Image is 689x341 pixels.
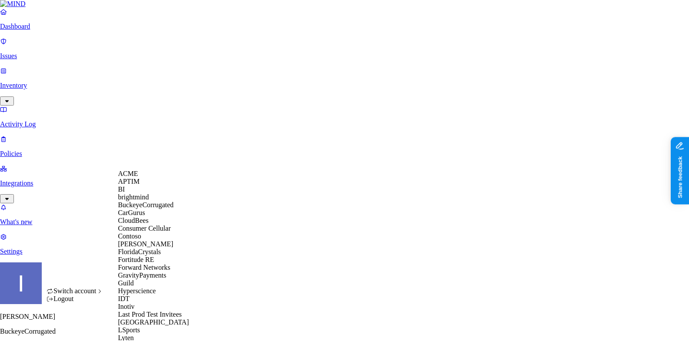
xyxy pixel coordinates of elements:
[54,287,96,295] span: Switch account
[118,326,140,334] span: LSports
[118,225,171,232] span: Consumer Cellular
[118,201,174,209] span: BuckeyeCorrugated
[118,209,145,216] span: CarGurus
[118,287,156,295] span: Hyperscience
[118,185,125,193] span: BI
[118,232,141,240] span: Contoso
[118,318,189,326] span: [GEOGRAPHIC_DATA]
[118,264,170,271] span: Forward Networks
[118,256,154,263] span: Fortitude RE
[47,295,104,303] div: Logout
[118,303,134,310] span: Inotiv
[118,217,148,224] span: CloudBees
[118,295,130,302] span: IDT
[671,137,689,204] iframe: Marker.io feedback button
[118,170,138,177] span: ACME
[118,311,182,318] span: Last Prod Test Invitees
[118,178,140,185] span: APTIM
[118,248,161,255] span: FloridaCrystals
[118,193,149,201] span: brightmind
[118,240,173,248] span: [PERSON_NAME]
[118,279,134,287] span: Guild
[118,271,166,279] span: GravityPayments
